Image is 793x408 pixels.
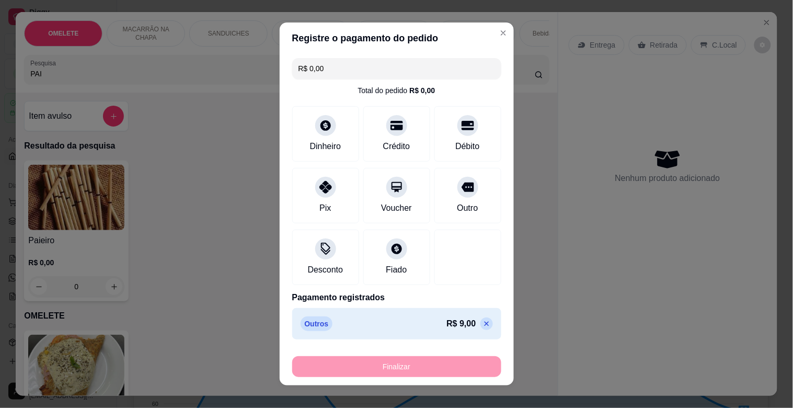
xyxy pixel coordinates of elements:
[446,318,476,330] p: R$ 9,00
[310,140,341,153] div: Dinheiro
[292,291,501,304] p: Pagamento registrados
[381,202,412,214] div: Voucher
[383,140,410,153] div: Crédito
[386,264,407,276] div: Fiado
[298,58,495,79] input: Ex.: hambúrguer de cordeiro
[495,25,512,41] button: Close
[455,140,479,153] div: Débito
[301,316,333,331] p: Outros
[457,202,478,214] div: Outro
[308,264,343,276] div: Desconto
[280,22,514,54] header: Registre o pagamento do pedido
[358,85,435,96] div: Total do pedido
[409,85,435,96] div: R$ 0,00
[319,202,331,214] div: Pix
